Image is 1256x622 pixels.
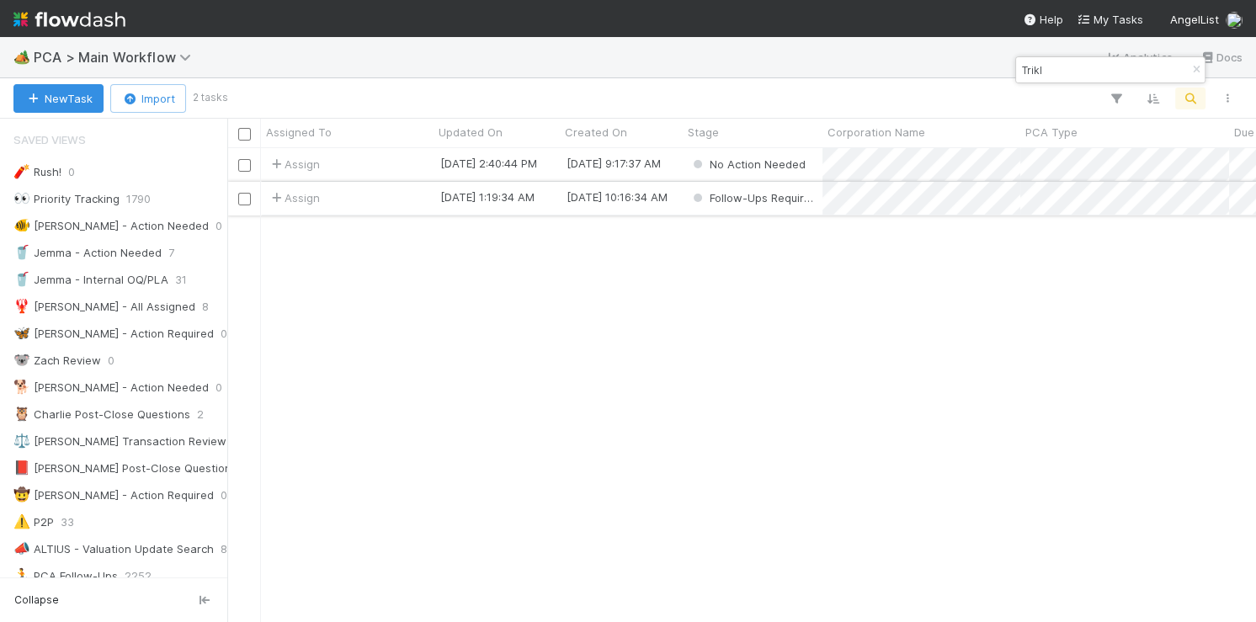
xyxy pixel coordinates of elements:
[13,404,190,425] div: Charlie Post-Close Questions
[13,350,101,371] div: Zach Review
[710,191,817,205] span: Follow-Ups Required
[13,218,30,232] span: 🐠
[266,124,332,141] span: Assigned To
[1023,11,1063,28] div: Help
[13,380,30,394] span: 🐕
[175,269,187,290] span: 31
[202,296,209,317] span: 8
[13,353,30,367] span: 🐨
[567,155,661,172] div: [DATE] 9:17:37 AM
[13,512,54,533] div: P2P
[216,215,222,237] span: 0
[13,245,30,259] span: 🥤
[13,326,30,340] span: 🦋
[567,189,668,205] div: [DATE] 10:16:34 AM
[13,485,214,506] div: [PERSON_NAME] - Action Required
[13,433,30,448] span: ⚖️
[565,124,627,141] span: Created On
[126,189,151,210] span: 1790
[238,193,251,205] input: Toggle Row Selected
[238,128,251,141] input: Toggle All Rows Selected
[216,377,222,398] span: 0
[13,5,125,34] img: logo-inverted-e16ddd16eac7371096b0.svg
[13,514,30,529] span: ⚠️
[108,350,114,371] span: 0
[68,162,75,183] span: 0
[13,539,214,560] div: ALTIUS - Valuation Update Search
[13,242,162,263] div: Jemma - Action Needed
[13,191,30,205] span: 👀
[13,377,209,398] div: [PERSON_NAME] - Action Needed
[13,162,61,183] div: Rush!
[1200,47,1243,67] a: Docs
[221,485,227,506] span: 0
[1106,47,1173,67] a: Analytics
[13,123,86,157] span: Saved Views
[13,215,209,237] div: [PERSON_NAME] - Action Needed
[13,50,30,64] span: 🏕️
[221,323,227,344] span: 0
[13,568,30,582] span: 🏃
[197,404,204,425] span: 2
[1226,12,1243,29] img: avatar_5d51780c-77ad-4a9d-a6ed-b88b2c284079.png
[13,296,195,317] div: [PERSON_NAME] - All Assigned
[13,460,30,475] span: 📕
[13,431,261,452] div: [PERSON_NAME] Transaction Review Tasks
[13,541,30,556] span: 📣
[13,164,30,178] span: 🧨
[125,566,152,587] span: 2252
[1170,13,1219,26] span: AngelList
[688,124,719,141] span: Stage
[13,272,30,286] span: 🥤
[193,90,228,105] small: 2 tasks
[439,124,503,141] span: Updated On
[13,458,237,479] div: [PERSON_NAME] Post-Close Questions
[110,84,186,113] button: Import
[14,593,59,608] span: Collapse
[440,155,537,172] div: [DATE] 2:40:44 PM
[13,84,104,113] button: NewTask
[268,189,320,206] span: Assign
[238,159,251,172] input: Toggle Row Selected
[13,299,30,313] span: 🦞
[221,539,234,560] span: 88
[168,242,174,263] span: 7
[828,124,925,141] span: Corporation Name
[710,157,806,171] span: No Action Needed
[34,49,200,66] span: PCA > Main Workflow
[13,407,30,421] span: 🦉
[13,189,120,210] div: Priority Tracking
[268,156,320,173] span: Assign
[1019,60,1187,80] input: Search...
[13,323,214,344] div: [PERSON_NAME] - Action Required
[61,512,74,533] span: 33
[440,189,535,205] div: [DATE] 1:19:34 AM
[1025,124,1078,141] span: PCA Type
[13,487,30,502] span: 🤠
[13,269,168,290] div: Jemma - Internal OQ/PLA
[1077,13,1143,26] span: My Tasks
[13,566,118,587] div: PCA Follow-Ups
